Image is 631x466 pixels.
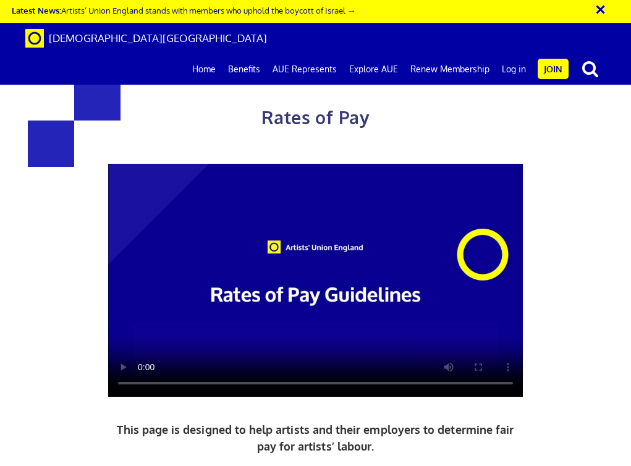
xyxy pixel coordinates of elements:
a: Home [186,54,222,85]
strong: Latest News: [12,5,61,15]
a: Explore AUE [343,54,404,85]
button: search [571,56,609,82]
span: Rates of Pay [261,106,370,129]
a: Brand [DEMOGRAPHIC_DATA][GEOGRAPHIC_DATA] [16,23,276,54]
a: Log in [496,54,532,85]
a: Renew Membership [404,54,496,85]
a: Join [538,59,569,79]
a: Benefits [222,54,266,85]
a: AUE Represents [266,54,343,85]
span: [DEMOGRAPHIC_DATA][GEOGRAPHIC_DATA] [49,32,267,44]
a: Latest News:Artists’ Union England stands with members who uphold the boycott of Israel → [12,5,355,15]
